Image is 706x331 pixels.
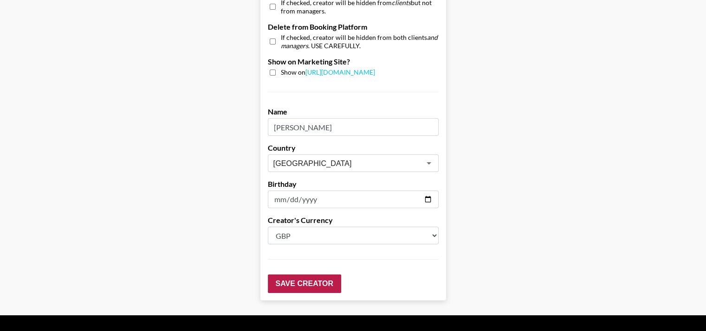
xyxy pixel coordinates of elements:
[268,57,439,66] label: Show on Marketing Site?
[422,157,435,170] button: Open
[268,274,341,293] input: Save Creator
[281,33,439,50] span: If checked, creator will be hidden from both clients . USE CAREFULLY.
[268,143,439,153] label: Country
[268,107,439,116] label: Name
[281,68,375,77] span: Show on
[305,68,375,76] a: [URL][DOMAIN_NAME]
[268,22,439,32] label: Delete from Booking Platform
[268,216,439,225] label: Creator's Currency
[268,179,439,189] label: Birthday
[281,33,438,50] em: and managers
